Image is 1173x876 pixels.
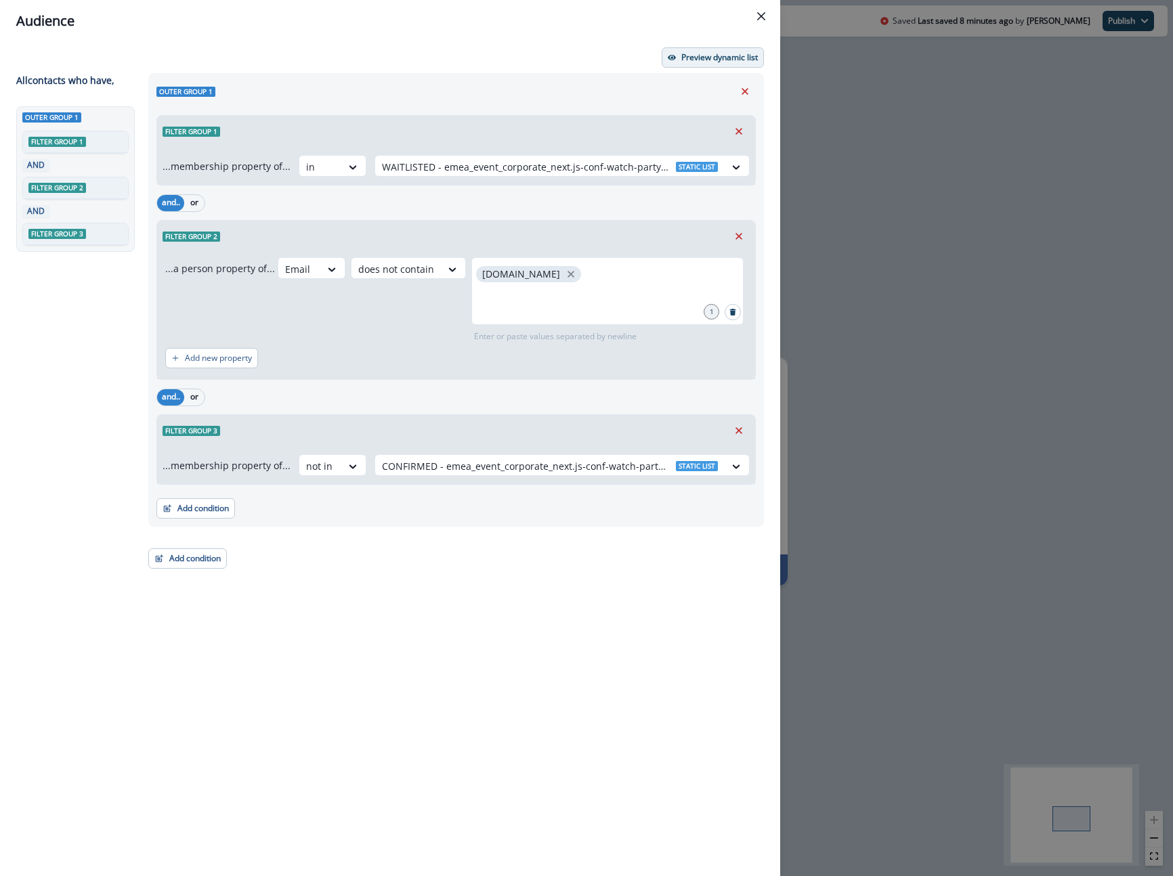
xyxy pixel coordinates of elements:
button: Search [725,304,741,320]
span: Filter group 1 [28,137,86,147]
span: Outer group 1 [22,112,81,123]
p: AND [25,205,47,217]
p: ...membership property of... [163,159,291,173]
p: Preview dynamic list [681,53,758,62]
button: or [184,195,205,211]
div: Audience [16,11,764,31]
span: Filter group 3 [28,229,86,239]
span: Filter group 2 [163,232,220,242]
button: Add condition [148,548,227,569]
button: or [184,389,205,406]
button: Remove [728,121,750,141]
button: Preview dynamic list [662,47,764,68]
p: All contact s who have, [16,73,114,87]
div: 1 [704,304,719,320]
button: Remove [728,420,750,441]
span: Filter group 3 [163,426,220,436]
button: Close [750,5,772,27]
span: Filter group 1 [163,127,220,137]
span: Filter group 2 [28,183,86,193]
button: and.. [157,389,184,406]
p: Enter or paste values separated by newline [471,330,639,343]
button: and.. [157,195,184,211]
button: Remove [728,226,750,246]
button: Add new property [165,348,258,368]
p: ...a person property of... [165,261,275,276]
button: Remove [734,81,756,102]
span: Outer group 1 [156,87,215,97]
p: [DOMAIN_NAME] [482,269,560,280]
p: ...membership property of... [163,458,291,473]
button: close [564,267,578,281]
p: AND [25,159,47,171]
p: Add new property [185,353,252,363]
button: Add condition [156,498,235,519]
